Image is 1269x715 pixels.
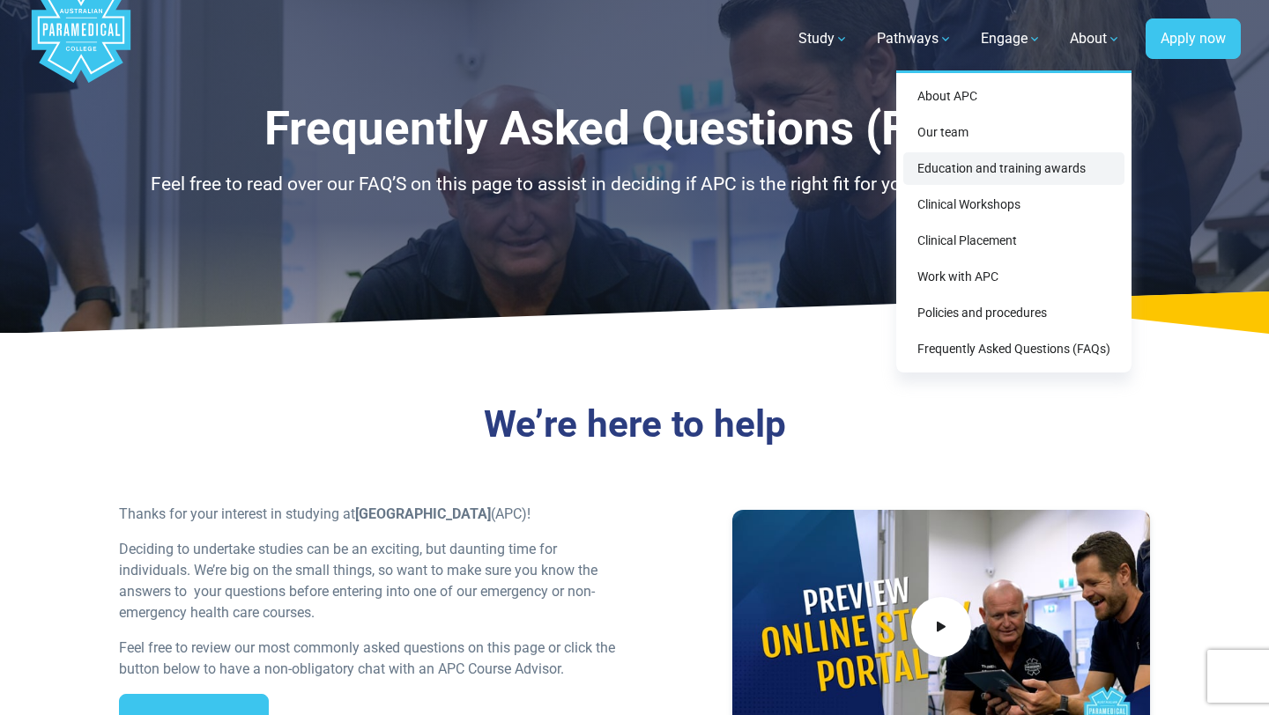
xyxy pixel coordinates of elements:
span: Thanks for your interest in studying at (APC)! [119,505,531,522]
a: Clinical Placement [903,225,1124,257]
h1: Frequently Asked Questions (FAQs) [119,101,1150,157]
a: Frequently Asked Questions (FAQs) [903,333,1124,365]
a: About APC [903,80,1124,113]
a: Study [788,14,859,63]
strong: [GEOGRAPHIC_DATA] [355,505,491,522]
a: About [1059,14,1132,63]
span: Feel free to review our most commonly asked questions on this page or click the button below to h... [119,639,615,677]
a: Apply now [1146,18,1241,59]
a: Pathways [866,14,963,63]
a: Our team [903,116,1124,149]
h3: We’re here to help [119,402,1150,447]
p: Feel free to read over our FAQ’S on this page to assist in deciding if APC is the right fit for y... [119,171,1150,199]
a: Clinical Workshops [903,188,1124,221]
div: About [896,70,1132,372]
span: Deciding to undertake studies can be an exciting, but daunting time for individuals. We’re big on... [119,541,597,621]
a: Education and training awards [903,152,1124,185]
a: Policies and procedures [903,297,1124,329]
a: Engage [970,14,1052,63]
a: Work with APC [903,261,1124,293]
